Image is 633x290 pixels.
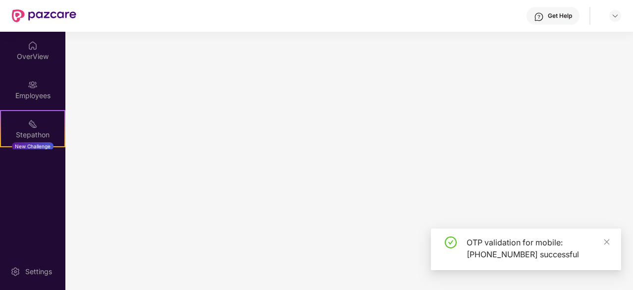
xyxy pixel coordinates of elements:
[445,236,457,248] span: check-circle
[1,130,64,140] div: Stepathon
[467,236,609,260] div: OTP validation for mobile: [PHONE_NUMBER] successful
[28,119,38,129] img: svg+xml;base64,PHN2ZyB4bWxucz0iaHR0cDovL3d3dy53My5vcmcvMjAwMC9zdmciIHdpZHRoPSIyMSIgaGVpZ2h0PSIyMC...
[603,238,610,245] span: close
[534,12,544,22] img: svg+xml;base64,PHN2ZyBpZD0iSGVscC0zMngzMiIgeG1sbnM9Imh0dHA6Ly93d3cudzMub3JnLzIwMDAvc3ZnIiB3aWR0aD...
[611,12,619,20] img: svg+xml;base64,PHN2ZyBpZD0iRHJvcGRvd24tMzJ4MzIiIHhtbG5zPSJodHRwOi8vd3d3LnczLm9yZy8yMDAwL3N2ZyIgd2...
[12,9,76,22] img: New Pazcare Logo
[28,80,38,90] img: svg+xml;base64,PHN2ZyBpZD0iRW1wbG95ZWVzIiB4bWxucz0iaHR0cDovL3d3dy53My5vcmcvMjAwMC9zdmciIHdpZHRoPS...
[28,41,38,51] img: svg+xml;base64,PHN2ZyBpZD0iSG9tZSIgeG1sbnM9Imh0dHA6Ly93d3cudzMub3JnLzIwMDAvc3ZnIiB3aWR0aD0iMjAiIG...
[548,12,572,20] div: Get Help
[10,267,20,277] img: svg+xml;base64,PHN2ZyBpZD0iU2V0dGluZy0yMHgyMCIgeG1sbnM9Imh0dHA6Ly93d3cudzMub3JnLzIwMDAvc3ZnIiB3aW...
[22,267,55,277] div: Settings
[12,142,53,150] div: New Challenge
